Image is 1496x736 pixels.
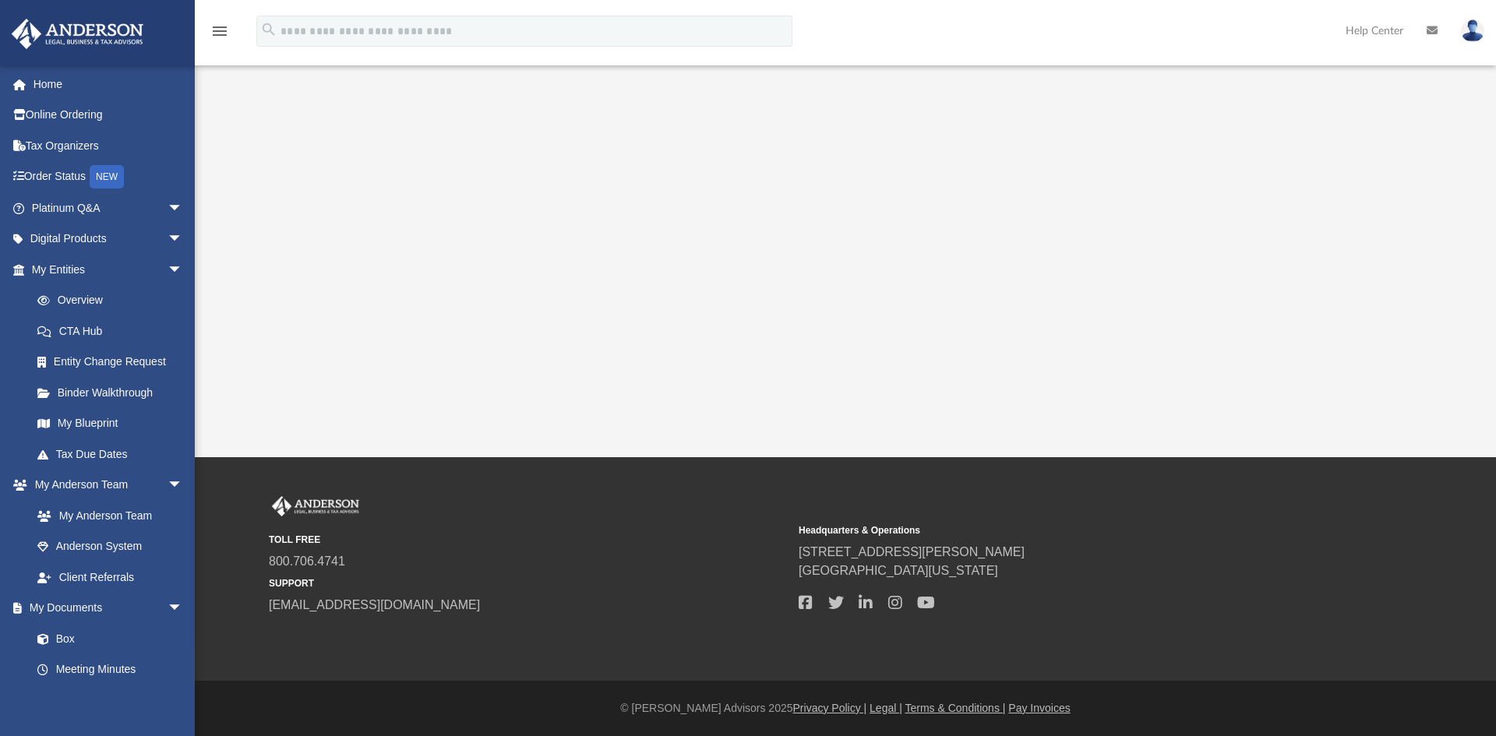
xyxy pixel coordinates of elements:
[90,165,124,188] div: NEW
[210,22,229,40] i: menu
[260,21,277,38] i: search
[11,161,206,193] a: Order StatusNEW
[22,562,199,593] a: Client Referrals
[22,500,191,531] a: My Anderson Team
[210,30,229,40] a: menu
[1008,702,1070,714] a: Pay Invoices
[793,702,867,714] a: Privacy Policy |
[11,130,206,161] a: Tax Organizers
[11,69,206,100] a: Home
[1461,19,1484,42] img: User Pic
[22,438,206,470] a: Tax Due Dates
[168,593,199,625] span: arrow_drop_down
[22,531,199,562] a: Anderson System
[11,254,206,285] a: My Entitiesarrow_drop_down
[11,470,199,501] a: My Anderson Teamarrow_drop_down
[22,408,199,439] a: My Blueprint
[22,285,206,316] a: Overview
[7,19,148,49] img: Anderson Advisors Platinum Portal
[269,576,788,590] small: SUPPORT
[168,470,199,502] span: arrow_drop_down
[269,598,480,611] a: [EMAIL_ADDRESS][DOMAIN_NAME]
[168,254,199,286] span: arrow_drop_down
[11,100,206,131] a: Online Ordering
[870,702,902,714] a: Legal |
[799,545,1025,558] a: [STREET_ADDRESS][PERSON_NAME]
[22,377,206,408] a: Binder Walkthrough
[22,654,199,685] a: Meeting Minutes
[799,564,998,577] a: [GEOGRAPHIC_DATA][US_STATE]
[905,702,1006,714] a: Terms & Conditions |
[269,533,788,547] small: TOLL FREE
[22,315,206,347] a: CTA Hub
[22,623,191,654] a: Box
[11,192,206,224] a: Platinum Q&Aarrow_drop_down
[269,555,345,568] a: 800.706.4741
[11,224,206,255] a: Digital Productsarrow_drop_down
[195,700,1496,717] div: © [PERSON_NAME] Advisors 2025
[22,347,206,378] a: Entity Change Request
[799,523,1318,537] small: Headquarters & Operations
[269,496,362,516] img: Anderson Advisors Platinum Portal
[168,224,199,255] span: arrow_drop_down
[168,192,199,224] span: arrow_drop_down
[11,593,199,624] a: My Documentsarrow_drop_down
